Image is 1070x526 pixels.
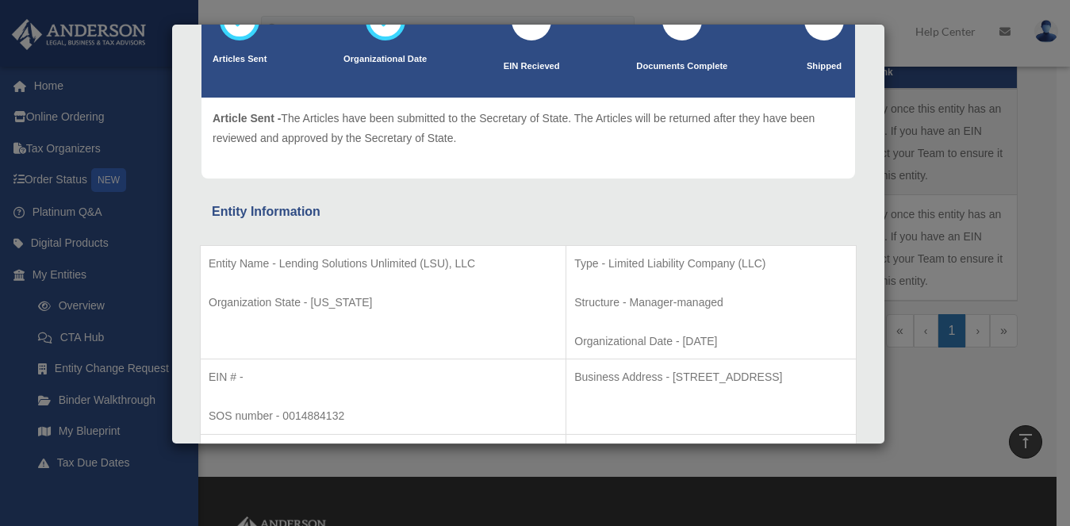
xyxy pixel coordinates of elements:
[213,112,281,125] span: Article Sent -
[209,293,558,313] p: Organization State - [US_STATE]
[212,201,845,223] div: Entity Information
[574,254,848,274] p: Type - Limited Liability Company (LLC)
[504,59,560,75] p: EIN Recieved
[804,59,844,75] p: Shipped
[213,52,267,67] p: Articles Sent
[213,109,844,148] p: The Articles have been submitted to the Secretary of State. The Articles will be returned after t...
[209,367,558,387] p: EIN # -
[574,293,848,313] p: Structure - Manager-managed
[636,59,727,75] p: Documents Complete
[209,443,558,463] p: RA Name - [PERSON_NAME] Registered Agents, Inc.
[574,443,848,463] p: RA Address - [STREET_ADDRESS]
[209,254,558,274] p: Entity Name - Lending Solutions Unlimited (LSU), LLC
[574,332,848,351] p: Organizational Date - [DATE]
[209,406,558,426] p: SOS number - 0014884132
[343,52,427,67] p: Organizational Date
[574,367,848,387] p: Business Address - [STREET_ADDRESS]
